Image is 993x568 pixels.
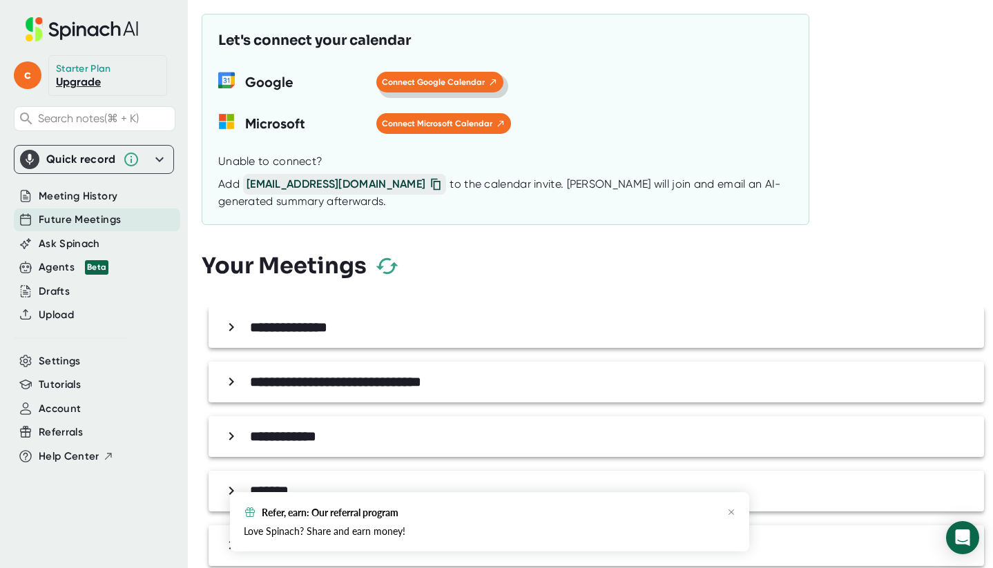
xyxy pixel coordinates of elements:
[382,117,505,130] span: Connect Microsoft Calendar
[39,424,83,440] button: Referrals
[39,353,81,369] button: Settings
[218,174,793,208] div: Add to the calendar invite. [PERSON_NAME] will join and email an AI-generated summary afterwards.
[245,113,366,134] h3: Microsoft
[39,401,81,417] button: Account
[39,449,114,464] button: Help Center
[39,188,117,204] button: Meeting History
[218,72,235,88] img: wORq9bEjBjwFQAAAABJRU5ErkJggg==
[376,113,511,134] button: Connect Microsoft Calendar
[39,259,108,275] div: Agents
[56,63,111,75] div: Starter Plan
[56,75,101,88] a: Upgrade
[39,377,81,393] button: Tutorials
[39,284,70,300] button: Drafts
[243,174,446,195] span: [EMAIL_ADDRESS][DOMAIN_NAME]
[20,146,168,173] div: Quick record
[39,259,108,275] button: Agents Beta
[218,155,322,168] div: Unable to connect?
[46,153,116,166] div: Quick record
[202,253,367,279] h3: Your Meetings
[946,521,979,554] div: Open Intercom Messenger
[245,72,366,92] h3: Google
[39,307,74,323] button: Upload
[14,61,41,89] span: c
[39,212,121,228] button: Future Meetings
[38,112,139,125] span: Search notes (⌘ + K)
[39,449,99,464] span: Help Center
[39,236,100,252] button: Ask Spinach
[85,260,108,275] div: Beta
[382,76,498,88] span: Connect Google Calendar
[218,30,411,51] h3: Let's connect your calendar
[376,72,503,92] button: Connect Google Calendar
